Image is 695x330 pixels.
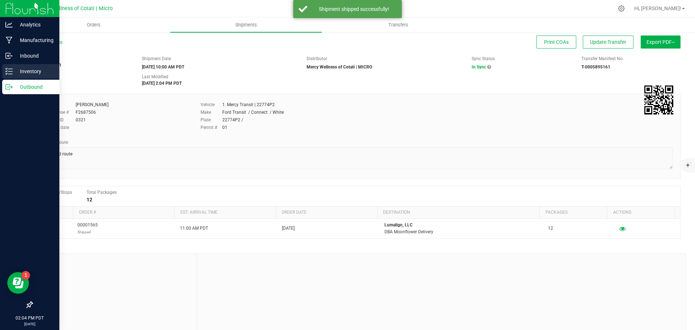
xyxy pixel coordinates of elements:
[13,83,56,91] p: Outbound
[13,51,56,60] p: Inbound
[641,35,681,49] button: Export PDF
[5,83,13,91] inline-svg: Outbound
[548,225,553,232] span: 12
[644,85,673,114] qrcode: 20250903-001
[3,321,56,327] p: [DATE]
[13,36,56,45] p: Manufacturing
[87,190,117,195] span: Total Packages
[222,101,275,108] div: 1. Mercy Transit | 22774P2
[384,222,539,229] p: Lumalign, LLC
[73,206,174,219] th: Order #
[142,74,168,80] label: Last Modified
[384,229,539,235] p: DBA Moonflower Delivery
[38,259,191,268] span: Notes
[21,271,30,280] iframe: Resource center unread badge
[646,39,675,45] span: Export PDF
[5,52,13,59] inline-svg: Inbound
[201,117,222,123] label: Plate
[276,206,377,219] th: Order date
[607,206,675,219] th: Actions
[536,35,576,49] button: Print COAs
[539,206,607,219] th: Packages
[77,22,110,28] span: Orders
[13,67,56,76] p: Inventory
[5,37,13,44] inline-svg: Manufacturing
[472,55,495,62] label: Sync Status
[644,85,673,114] img: Scan me!
[35,5,113,12] span: Mercy Wellness of Cotati | Micro
[174,206,275,219] th: Est. arrival time
[76,101,109,108] div: [PERSON_NAME]
[142,81,182,86] strong: [DATE] 2:04 PM PDT
[617,5,626,12] div: Manage settings
[201,101,222,108] label: Vehicle
[222,124,227,131] div: 01
[3,315,56,321] p: 02:04 PM PDT
[13,20,56,29] p: Analytics
[5,68,13,75] inline-svg: Inventory
[180,225,208,232] span: 11:00 AM PDT
[226,22,267,28] span: Shipments
[590,39,626,45] span: Update Transfer
[581,55,624,62] label: Transfer Manifest No.
[583,35,633,49] button: Update Transfer
[222,117,243,123] div: 22774P2 /
[76,117,86,123] div: 0321
[201,124,222,131] label: Permit #
[5,21,13,28] inline-svg: Analytics
[170,17,322,33] a: Shipments
[7,272,29,294] iframe: Resource center
[76,109,96,116] div: F2687506
[282,225,295,232] span: [DATE]
[544,39,569,45] span: Print COAs
[379,22,418,28] span: Transfers
[222,109,284,116] div: Ford Transit / Connect / White
[77,222,98,235] span: 00001565
[77,229,98,235] p: Shipped
[377,206,539,219] th: Destination
[322,17,475,33] a: Transfers
[311,5,396,13] div: Shipment shipped successfully!
[201,109,222,116] label: Make
[634,5,681,11] span: Hi, [PERSON_NAME]!
[87,197,92,202] strong: 12
[581,64,610,70] strong: T-0005895161
[142,64,184,70] strong: [DATE] 10:00 AM PDT
[142,55,171,62] label: Shipment Date
[32,55,131,62] span: Shipment #
[472,64,486,70] span: In Sync
[307,55,327,62] label: Distributor
[17,17,170,33] a: Orders
[307,64,372,70] strong: Mercy Wellness of Cotati | MICRO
